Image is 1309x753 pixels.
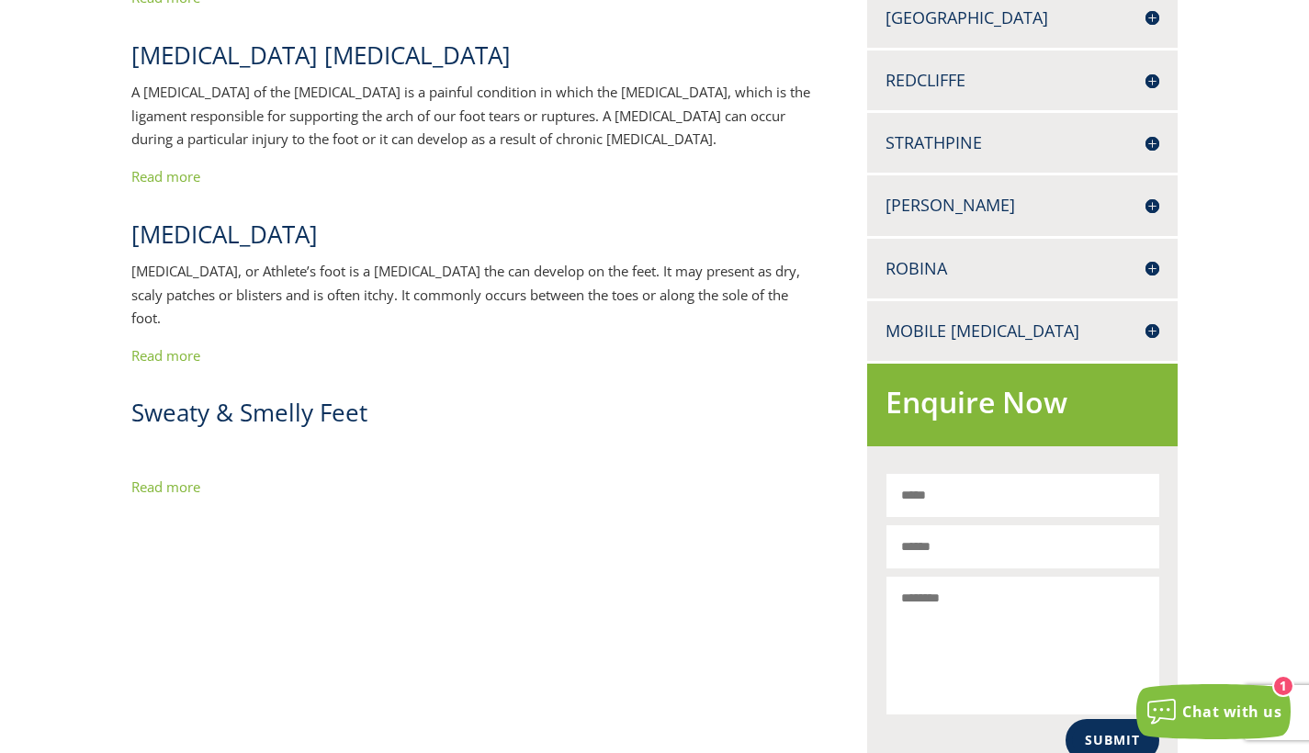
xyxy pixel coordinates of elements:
[131,262,800,327] span: [MEDICAL_DATA], or Athlete’s foot is a [MEDICAL_DATA] the can develop on the feet. It may present...
[131,346,200,365] a: Read more
[886,69,1159,92] h4: Redcliffe
[1274,677,1292,695] div: 1
[131,218,318,251] span: [MEDICAL_DATA]
[131,396,367,429] span: Sweaty & Smelly Feet
[886,194,1159,217] h4: [PERSON_NAME]
[886,6,1159,29] h4: [GEOGRAPHIC_DATA]
[886,382,1159,433] h2: Enquire Now
[131,478,200,496] a: Read more
[131,39,511,72] span: [MEDICAL_DATA] [MEDICAL_DATA]
[886,131,1159,154] h4: Strathpine
[886,320,1159,343] h4: Mobile [MEDICAL_DATA]
[131,167,200,185] a: Read more
[1136,684,1291,739] button: Chat with us
[886,257,1159,280] h4: Robina
[131,83,810,148] span: A [MEDICAL_DATA] of the [MEDICAL_DATA] is a painful condition in which the [MEDICAL_DATA], which ...
[1182,702,1281,722] span: Chat with us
